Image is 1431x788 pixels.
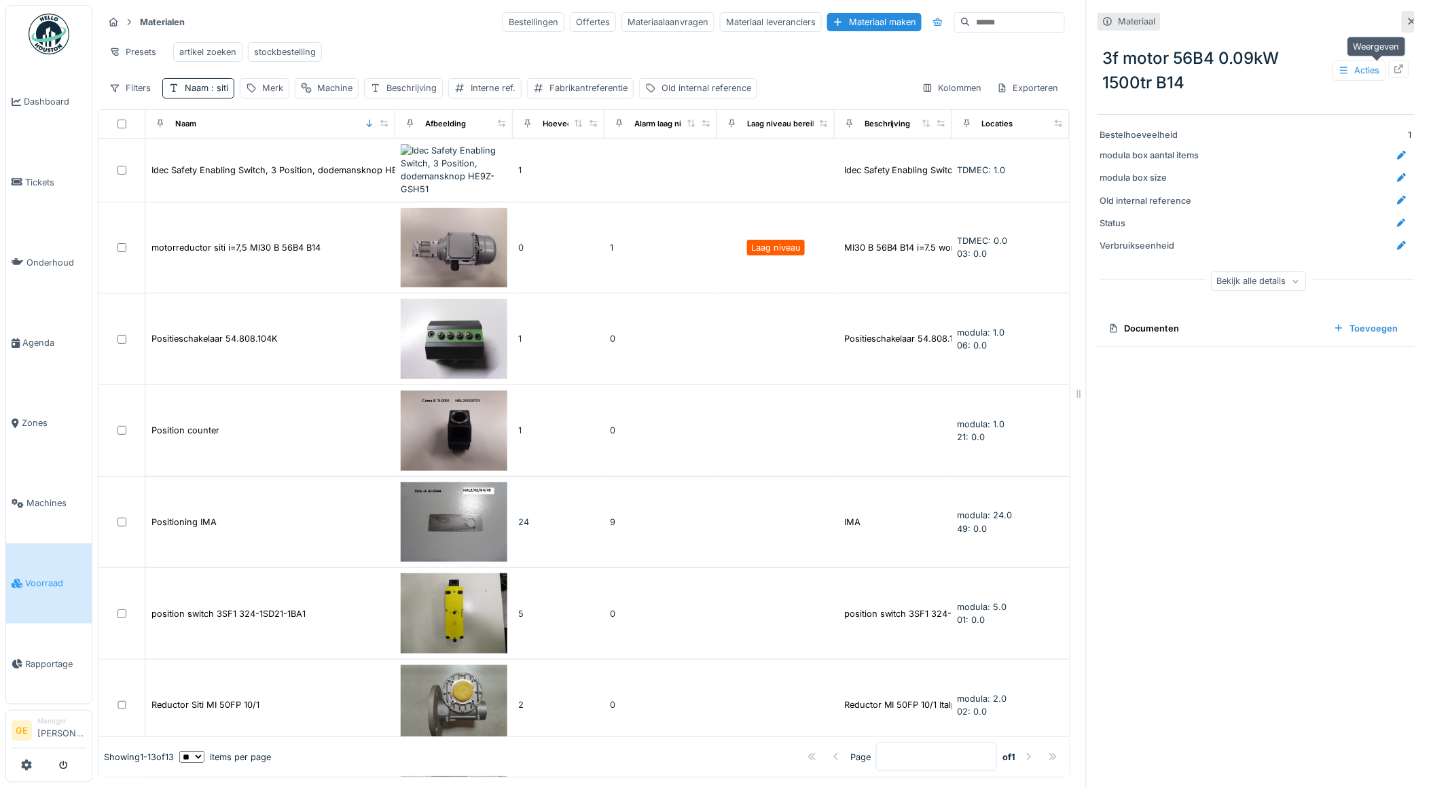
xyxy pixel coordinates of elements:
div: 1 [1208,128,1412,141]
div: modula box size [1100,171,1202,184]
span: modula: 5.0 [958,602,1007,612]
span: Voorraad [25,577,86,590]
a: Voorraad [6,543,92,624]
div: Laag niveau bereikt? [747,118,823,130]
div: Interne ref. [471,82,515,94]
div: Naam [185,82,228,94]
div: Kolommen [916,78,988,98]
img: Reductor Siti MI 50FP 10/1 [401,665,507,745]
a: Dashboard [6,62,92,142]
div: Materiaal leveranciers [720,12,822,32]
div: Laag niveau [751,241,801,254]
div: Materiaal [1119,15,1156,28]
div: Toevoegen [1328,319,1404,338]
img: motorreductor siti i=7,5 MI30 B 56B4 B14 [401,208,507,288]
div: Old internal reference [662,82,751,94]
div: position switch 3SF1 324-1SD21-1BA1 [844,607,998,620]
strong: Materialen [134,16,190,29]
div: Presets [103,42,162,62]
img: Position counter [401,391,507,471]
div: 9 [610,516,712,529]
span: Onderhoud [26,256,86,269]
div: Bestelhoeveelheid [1100,128,1202,141]
div: Offertes [570,12,616,32]
div: Idec Safety Enabling Switch, 3 Position, IP65 ... [844,164,1040,177]
div: Alarm laag niveau [634,118,700,130]
div: Beschrijving [386,82,437,94]
div: IMA [844,516,861,529]
a: Onderhoud [6,222,92,302]
div: Locaties [982,118,1013,130]
div: Beschrijving [865,118,911,130]
span: 49: 0.0 [958,524,988,534]
summary: DocumentenToevoegen [1103,316,1409,341]
div: artikel zoeken [179,46,236,58]
div: Reductor MI 50FP 10/1 Italpal [844,698,964,711]
div: Status [1100,217,1202,230]
div: 3f motor 56B4 0.09kW 1500tr B14 [1098,41,1415,101]
span: : siti [209,83,228,93]
div: Bekijk alle details [1212,271,1307,291]
div: Positieschakelaar 54.808.104K [151,332,278,345]
div: 0 [518,241,599,254]
div: Documenten [1108,322,1323,335]
div: Position counter [151,424,219,437]
span: modula: 2.0 [958,694,1007,704]
div: stockbestelling [254,46,316,58]
img: Badge_color-CXgf-gQk.svg [29,14,69,54]
img: Positieschakelaar 54.808.104K [401,299,507,379]
div: Reductor Siti MI 50FP 10/1 [151,698,259,711]
div: MI30 B 56B4 B14 i=7.5 wormwielkast met motor - ... [844,241,1057,254]
div: Merk [262,82,283,94]
div: 1 [518,424,599,437]
span: 03: 0.0 [958,249,988,259]
li: GE [12,721,32,741]
div: Positioning IMA [151,516,217,529]
a: Rapportage [6,624,92,704]
div: 24 [518,516,599,529]
strong: of 1 [1002,751,1015,764]
span: Tickets [25,176,86,189]
span: 21: 0.0 [958,432,985,442]
div: Acties [1333,60,1386,80]
div: 1 [518,332,599,345]
div: 1 [518,164,599,177]
div: Filters [103,78,157,98]
div: Naam [175,118,196,130]
span: Zones [22,416,86,429]
div: Fabrikantreferentie [549,82,628,94]
a: Agenda [6,302,92,382]
div: Weergeven [1347,37,1406,56]
span: Rapportage [25,658,86,670]
a: GE Manager[PERSON_NAME] [12,716,86,749]
div: position switch 3SF1 324-1SD21-1BA1 [151,607,306,620]
li: [PERSON_NAME] [37,716,86,745]
div: 5 [518,607,599,620]
div: 2 [518,698,599,711]
img: position switch 3SF1 324-1SD21-1BA1 [401,573,507,653]
span: modula: 1.0 [958,419,1005,429]
span: 02: 0.0 [958,706,988,717]
div: Exporteren [991,78,1065,98]
div: Materiaalaanvragen [621,12,714,32]
span: modula: 24.0 [958,510,1013,520]
span: TDMEC: 0.0 [958,236,1008,246]
div: Hoeveelheid [543,118,590,130]
span: 01: 0.0 [958,615,985,625]
img: Idec Safety Enabling Switch, 3 Position, dodemansknop HE9Z-GSH51 [401,144,507,196]
div: Verbruikseenheid [1100,239,1202,252]
img: Positioning IMA [401,482,507,562]
div: Showing 1 - 13 of 13 [104,751,174,764]
span: 06: 0.0 [958,340,988,351]
div: Machine [317,82,352,94]
span: modula: 1.0 [958,327,1005,338]
span: Machines [26,497,86,509]
div: Afbeelding [425,118,466,130]
div: 0 [610,698,712,711]
div: Positieschakelaar 54.808.104K | PROBAT [844,332,1013,345]
div: 0 [610,424,712,437]
span: Dashboard [24,95,86,108]
div: 0 [610,607,712,620]
div: items per page [179,751,271,764]
span: TDMEC: 1.0 [958,165,1006,175]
